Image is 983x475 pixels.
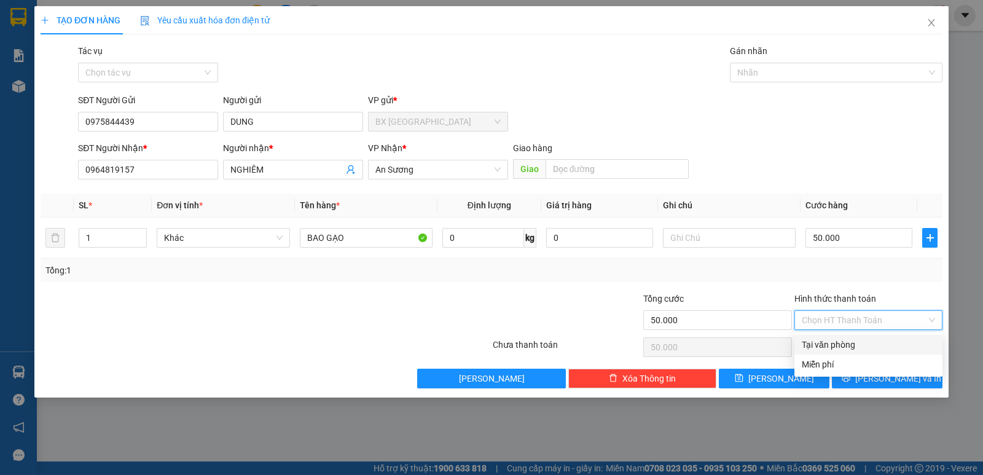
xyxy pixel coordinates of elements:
label: Hình thức thanh toán [794,294,876,304]
span: [PERSON_NAME] [459,372,525,385]
span: Xóa Thông tin [622,372,676,385]
span: Định lượng [468,200,511,210]
span: Đơn vị tính [157,200,203,210]
span: Giá trị hàng [546,200,592,210]
span: Gửi: [10,12,29,25]
span: Giao hàng [513,143,552,153]
div: Chưa thanh toán [491,338,642,359]
span: BX Tân Châu [375,112,501,131]
div: BX [GEOGRAPHIC_DATA] [10,10,135,40]
button: save[PERSON_NAME] [719,369,829,388]
span: close [926,18,936,28]
div: Người nhận [223,141,363,155]
input: Ghi Chú [663,228,796,248]
div: An Sương [144,10,249,25]
div: THUẦN [10,40,135,55]
span: Tổng cước [643,294,684,304]
span: Nhận: [144,12,173,25]
span: delete [609,374,617,383]
div: 0981002207 [10,55,135,72]
span: [PERSON_NAME] và In [855,372,941,385]
button: printer[PERSON_NAME] và In [832,369,942,388]
span: user-add [346,165,356,175]
span: [PERSON_NAME] [748,372,814,385]
span: TẠO ĐƠN HÀNG [41,15,120,25]
div: Miễn phí [802,358,935,371]
button: Close [914,6,949,41]
label: Gán nhãn [730,46,767,56]
div: Tại văn phòng [802,338,935,351]
div: Tổng: 1 [45,264,380,277]
button: delete [45,228,65,248]
div: NHUNG [144,25,249,40]
button: plus [922,228,938,248]
div: 40.000 [142,79,251,96]
input: Dọc đường [546,159,689,179]
img: icon [140,16,150,26]
span: Tên hàng [300,200,340,210]
div: Người gửi [223,93,363,107]
div: SĐT Người Gửi [78,93,218,107]
span: Khác [164,229,282,247]
th: Ghi chú [658,194,801,218]
input: VD: Bàn, Ghế [300,228,433,248]
span: VP Nhận [368,143,402,153]
button: [PERSON_NAME] [417,369,565,388]
span: CC : [142,82,159,95]
span: Yêu cầu xuất hóa đơn điện tử [140,15,270,25]
div: 0976354552 [144,40,249,57]
span: plus [923,233,937,243]
span: kg [524,228,536,248]
span: printer [842,374,850,383]
span: save [735,374,743,383]
span: Giao [513,159,546,179]
span: Cước hàng [805,200,848,210]
button: deleteXóa Thông tin [568,369,716,388]
input: 0 [546,228,653,248]
span: An Sương [375,160,501,179]
div: VP gửi [368,93,508,107]
label: Tác vụ [78,46,103,56]
span: plus [41,16,49,25]
div: SĐT Người Nhận [78,141,218,155]
span: SL [79,200,88,210]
